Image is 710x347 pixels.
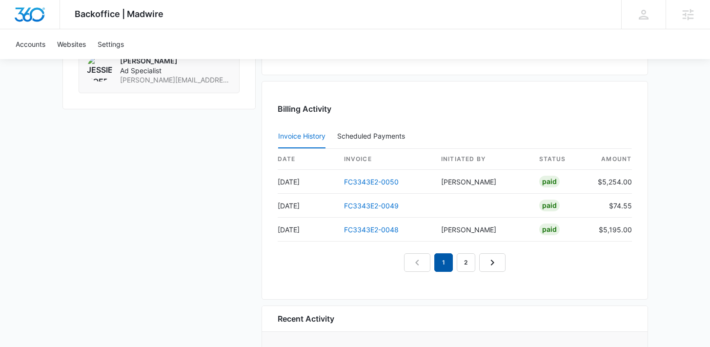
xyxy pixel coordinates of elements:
[590,149,632,170] th: amount
[590,218,632,242] td: $5,195.00
[433,218,531,242] td: [PERSON_NAME]
[539,200,560,211] div: Paid
[479,253,506,272] a: Next Page
[92,29,130,59] a: Settings
[120,66,231,76] span: Ad Specialist
[120,56,231,66] p: [PERSON_NAME]
[278,103,632,115] h3: Billing Activity
[457,253,475,272] a: Page 2
[278,313,334,325] h6: Recent Activity
[120,75,231,85] span: [PERSON_NAME][EMAIL_ADDRESS][PERSON_NAME][DOMAIN_NAME]
[344,178,399,186] a: FC3343E2-0050
[539,224,560,235] div: Paid
[278,218,336,242] td: [DATE]
[336,149,433,170] th: invoice
[10,29,51,59] a: Accounts
[337,133,409,140] div: Scheduled Payments
[404,253,506,272] nav: Pagination
[278,194,336,218] td: [DATE]
[531,149,590,170] th: status
[590,194,632,218] td: $74.55
[278,149,336,170] th: date
[344,225,399,234] a: FC3343E2-0048
[278,125,325,148] button: Invoice History
[87,56,112,82] img: Jessie Hoerr
[278,170,336,194] td: [DATE]
[75,9,163,19] span: Backoffice | Madwire
[590,170,632,194] td: $5,254.00
[51,29,92,59] a: Websites
[539,176,560,187] div: Paid
[433,170,531,194] td: [PERSON_NAME]
[433,149,531,170] th: Initiated By
[344,202,399,210] a: FC3343E2-0049
[434,253,453,272] em: 1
